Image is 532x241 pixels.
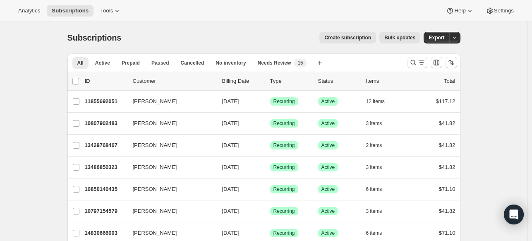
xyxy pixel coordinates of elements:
span: [PERSON_NAME] [133,97,177,106]
div: Open Intercom Messenger [504,205,524,224]
span: Analytics [18,7,40,14]
span: Help [454,7,465,14]
p: Billing Date [222,77,264,85]
span: Paused [151,60,169,66]
button: Help [441,5,479,17]
p: 13429768467 [85,141,126,149]
span: [DATE] [222,186,239,192]
span: $41.82 [439,120,455,126]
span: Recurring [273,142,295,149]
span: Create subscription [324,34,371,41]
span: [DATE] [222,164,239,170]
button: Customize table column order and visibility [431,57,442,68]
span: No inventory [216,60,246,66]
span: Export [429,34,444,41]
button: 6 items [366,183,391,195]
span: Active [321,186,335,193]
span: Cancelled [181,60,204,66]
button: [PERSON_NAME] [128,95,211,108]
button: 3 items [366,161,391,173]
span: Subscriptions [67,33,122,42]
span: Settings [494,7,514,14]
span: 3 items [366,208,382,214]
span: Subscriptions [52,7,89,14]
span: [DATE] [222,230,239,236]
p: 14830666003 [85,229,126,237]
button: 6 items [366,227,391,239]
span: 2 items [366,142,382,149]
span: [PERSON_NAME] [133,207,177,215]
div: 10797154579[PERSON_NAME][DATE]SuccessRecurringSuccessActive3 items$41.82 [85,205,455,217]
span: [PERSON_NAME] [133,229,177,237]
span: [DATE] [222,142,239,148]
p: Status [318,77,359,85]
div: 10850140435[PERSON_NAME][DATE]SuccessRecurringSuccessActive6 items$71.10 [85,183,455,195]
button: [PERSON_NAME] [128,117,211,130]
span: $71.10 [439,186,455,192]
span: [PERSON_NAME] [133,163,177,171]
span: Recurring [273,208,295,214]
span: Recurring [273,186,295,193]
button: [PERSON_NAME] [128,227,211,240]
button: Create subscription [319,32,376,43]
div: Items [366,77,407,85]
span: $71.10 [439,230,455,236]
span: Tools [100,7,113,14]
button: Settings [481,5,519,17]
p: 10850140435 [85,185,126,193]
span: $41.82 [439,208,455,214]
div: 14830666003[PERSON_NAME][DATE]SuccessRecurringSuccessActive6 items$71.10 [85,227,455,239]
span: Active [321,142,335,149]
button: 3 items [366,118,391,129]
div: 13429768467[PERSON_NAME][DATE]SuccessRecurringSuccessActive2 items$41.82 [85,140,455,151]
span: $117.12 [436,98,455,104]
button: Analytics [13,5,45,17]
span: $41.82 [439,164,455,170]
span: [PERSON_NAME] [133,185,177,193]
button: Search and filter results [407,57,427,68]
p: 11855692051 [85,97,126,106]
span: Active [95,60,110,66]
div: 11855692051[PERSON_NAME][DATE]SuccessRecurringSuccessActive12 items$117.12 [85,96,455,107]
span: All [77,60,84,66]
span: Active [321,120,335,127]
span: [DATE] [222,98,239,104]
span: $41.82 [439,142,455,148]
span: 12 items [366,98,385,105]
button: Export [424,32,449,43]
span: 3 items [366,164,382,171]
span: [DATE] [222,208,239,214]
span: Prepaid [122,60,140,66]
span: Active [321,98,335,105]
span: 15 [297,60,303,66]
span: Active [321,208,335,214]
span: 6 items [366,230,382,236]
span: Needs Review [258,60,291,66]
p: Customer [133,77,216,85]
p: Total [444,77,455,85]
span: Active [321,164,335,171]
span: [PERSON_NAME] [133,141,177,149]
button: Bulk updates [379,32,420,43]
button: 3 items [366,205,391,217]
p: 10797154579 [85,207,126,215]
button: [PERSON_NAME] [128,139,211,152]
span: Recurring [273,120,295,127]
p: 13486850323 [85,163,126,171]
p: ID [85,77,126,85]
div: IDCustomerBilling DateTypeStatusItemsTotal [85,77,455,85]
span: Recurring [273,164,295,171]
button: Create new view [313,57,326,69]
button: [PERSON_NAME] [128,205,211,218]
span: [PERSON_NAME] [133,119,177,128]
div: Type [270,77,312,85]
p: 10807902483 [85,119,126,128]
button: Subscriptions [47,5,93,17]
button: [PERSON_NAME] [128,161,211,174]
span: 6 items [366,186,382,193]
span: Bulk updates [384,34,415,41]
button: Sort the results [446,57,457,68]
div: 10807902483[PERSON_NAME][DATE]SuccessRecurringSuccessActive3 items$41.82 [85,118,455,129]
span: Recurring [273,98,295,105]
button: 12 items [366,96,394,107]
